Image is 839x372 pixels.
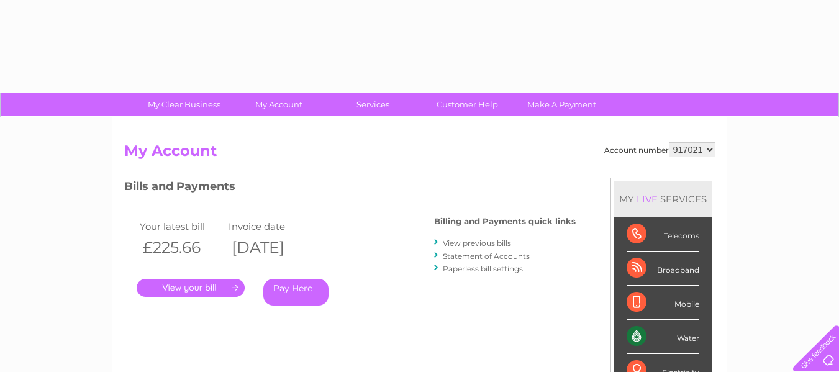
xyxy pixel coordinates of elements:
div: Water [627,320,699,354]
div: Telecoms [627,217,699,252]
td: Your latest bill [137,218,226,235]
h3: Bills and Payments [124,178,576,199]
h4: Billing and Payments quick links [434,217,576,226]
a: Pay Here [263,279,329,306]
a: Customer Help [416,93,519,116]
div: LIVE [634,193,660,205]
div: Mobile [627,286,699,320]
a: Make A Payment [510,93,613,116]
th: [DATE] [225,235,315,260]
a: Statement of Accounts [443,252,530,261]
th: £225.66 [137,235,226,260]
a: My Clear Business [133,93,235,116]
a: . [137,279,245,297]
div: Broadband [627,252,699,286]
div: Account number [604,142,715,157]
div: MY SERVICES [614,181,712,217]
td: Invoice date [225,218,315,235]
a: My Account [227,93,330,116]
a: Paperless bill settings [443,264,523,273]
a: View previous bills [443,238,511,248]
h2: My Account [124,142,715,166]
a: Services [322,93,424,116]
